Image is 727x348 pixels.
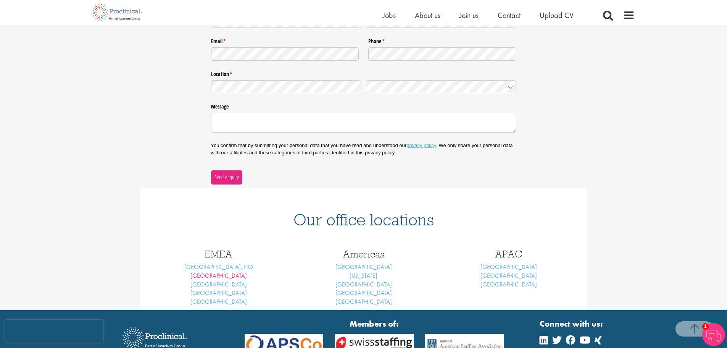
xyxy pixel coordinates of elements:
input: State / Province / Region [211,80,361,94]
p: You confirm that by submitting your personal data that you have read and understood our . We only... [211,142,516,156]
a: [GEOGRAPHIC_DATA] [190,298,247,306]
a: [GEOGRAPHIC_DATA] [335,298,392,306]
a: [GEOGRAPHIC_DATA] [480,272,537,280]
a: Jobs [383,10,396,20]
a: [GEOGRAPHIC_DATA] [480,280,537,288]
h3: EMEA [152,249,285,259]
label: Email [211,35,359,45]
label: Phone [368,35,516,45]
a: [GEOGRAPHIC_DATA] [190,272,247,280]
a: privacy policy [406,142,436,148]
h3: Americas [297,249,430,259]
h1: Our office locations [152,211,575,228]
strong: Members of: [245,318,504,330]
h3: APAC [442,249,575,259]
a: [GEOGRAPHIC_DATA] [335,263,392,271]
a: Contact [498,10,521,20]
a: Join us [459,10,479,20]
input: Country [366,80,516,94]
a: [GEOGRAPHIC_DATA] [480,263,537,271]
a: About us [415,10,440,20]
button: Send enquiry [211,170,242,184]
label: Message [211,100,516,110]
a: Upload CV [540,10,574,20]
a: [US_STATE] [350,272,377,280]
span: Send enquiry [214,173,239,181]
a: [GEOGRAPHIC_DATA] [335,289,392,297]
a: [GEOGRAPHIC_DATA] [335,280,392,288]
a: [GEOGRAPHIC_DATA] [190,289,247,297]
a: [GEOGRAPHIC_DATA] [190,280,247,288]
img: Chatbot [702,323,725,346]
legend: Location [211,68,516,78]
strong: Connect with us: [540,318,604,330]
a: [GEOGRAPHIC_DATA], HQ [184,263,253,271]
span: 1 [702,323,709,330]
iframe: reCAPTCHA [5,320,103,343]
